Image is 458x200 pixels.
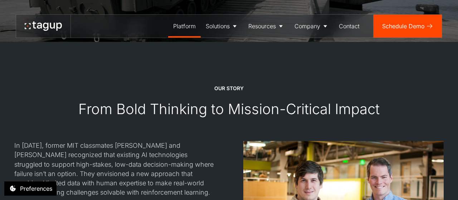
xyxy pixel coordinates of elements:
div: Preferences [20,184,52,193]
div: From Bold Thinking to Mission-Critical Impact [78,100,380,118]
a: Company [289,15,334,38]
a: Platform [168,15,201,38]
a: Contact [334,15,365,38]
div: Contact [339,22,360,30]
a: Schedule Demo [374,15,442,38]
div: Our STORY [214,85,244,92]
div: Schedule Demo [382,22,425,30]
a: Solutions [201,15,243,38]
div: Platform [173,22,196,30]
div: Solutions [206,22,230,30]
div: Resources [248,22,276,30]
div: Company [294,22,320,30]
a: Resources [243,15,289,38]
